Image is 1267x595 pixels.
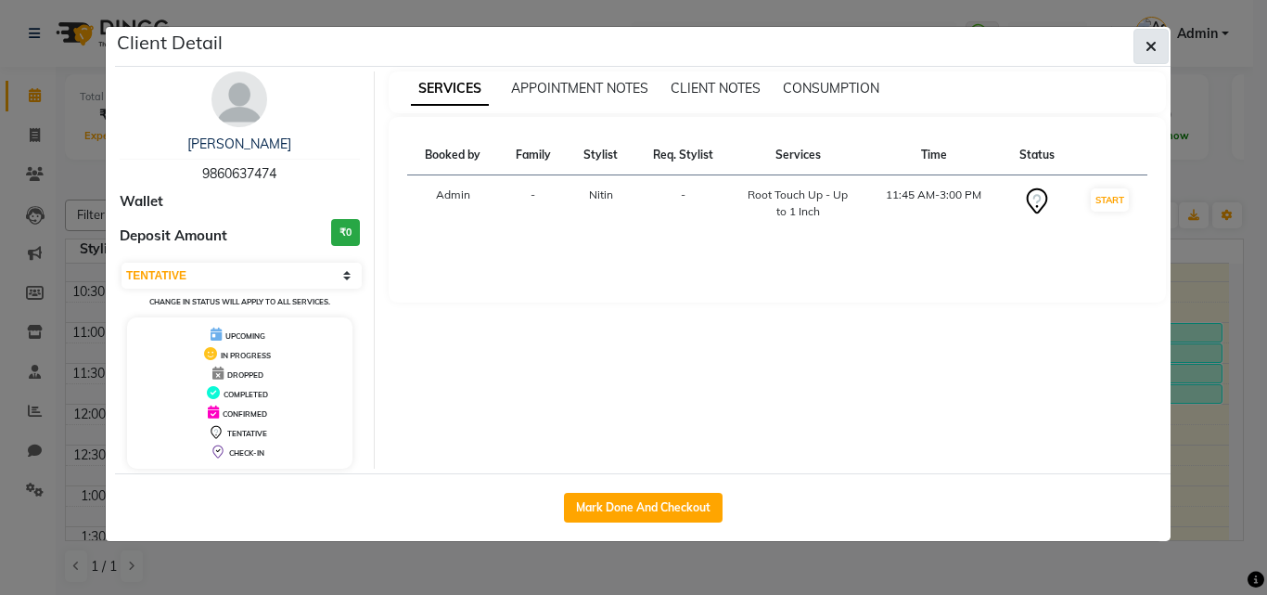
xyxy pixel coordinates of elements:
[223,409,267,419] span: CONFIRMED
[224,390,268,399] span: COMPLETED
[149,297,330,306] small: Change in status will apply to all services.
[1004,136,1071,175] th: Status
[732,136,864,175] th: Services
[511,80,648,97] span: APPOINTMENT NOTES
[499,175,567,232] td: -
[499,136,567,175] th: Family
[671,80,761,97] span: CLIENT NOTES
[221,351,271,360] span: IN PROGRESS
[331,219,360,246] h3: ₹0
[864,136,1003,175] th: Time
[567,136,633,175] th: Stylist
[407,175,500,232] td: Admin
[211,71,267,127] img: avatar
[634,175,732,232] td: -
[634,136,732,175] th: Req. Stylist
[564,493,723,523] button: Mark Done And Checkout
[411,72,489,106] span: SERVICES
[229,448,264,458] span: CHECK-IN
[227,429,267,438] span: TENTATIVE
[202,165,276,182] span: 9860637474
[117,29,223,57] h5: Client Detail
[743,187,852,220] div: Root Touch Up - Up to 1 Inch
[864,175,1003,232] td: 11:45 AM-3:00 PM
[783,80,879,97] span: CONSUMPTION
[589,188,613,201] span: Nitin
[1091,188,1129,212] button: START
[120,226,227,247] span: Deposit Amount
[407,136,500,175] th: Booked by
[225,331,265,341] span: UPCOMING
[187,136,291,152] a: [PERSON_NAME]
[120,191,163,213] span: Wallet
[227,370,263,380] span: DROPPED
